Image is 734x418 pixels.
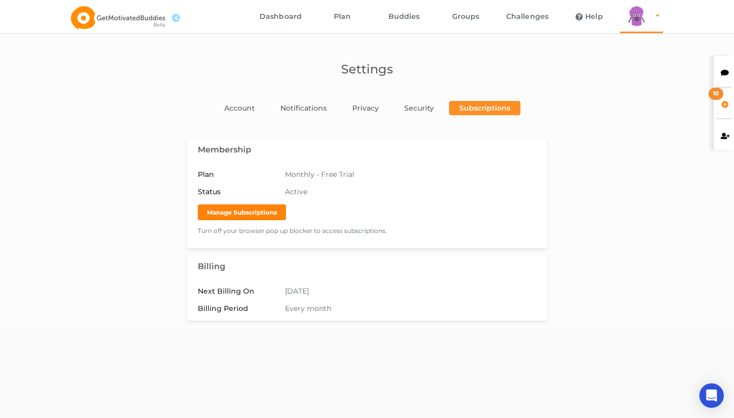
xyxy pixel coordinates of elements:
[172,14,180,22] span: 4
[198,204,286,220] button: Manage Subscriptions
[394,101,444,115] a: Security
[709,88,723,100] div: 10
[187,62,547,77] h1: Settings
[198,145,533,155] h2: Membership
[214,101,265,115] a: Account
[342,101,389,115] a: Privacy
[449,101,520,115] a: Subscriptions
[198,262,533,272] h2: Billing
[198,226,533,235] p: Turn off your browser pop up blocker to access subscriptions.
[198,170,214,179] span: Plan
[285,286,309,296] span: [DATE]
[285,187,307,196] span: active
[198,187,221,196] span: Status
[198,304,248,313] span: Billing Period
[278,162,540,187] div: Monthly - Free Trial
[198,286,254,296] span: Next Billing On
[270,101,337,115] a: Notifications
[285,304,331,313] span: Every month
[699,383,724,408] div: Open Intercom Messenger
